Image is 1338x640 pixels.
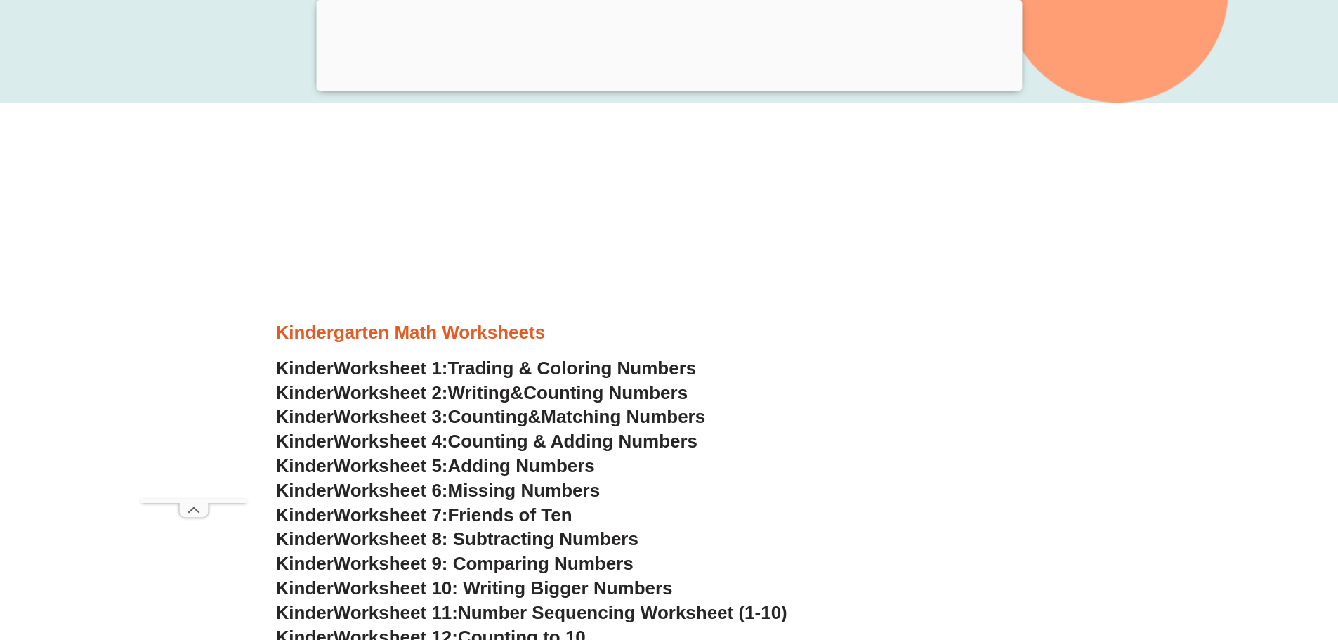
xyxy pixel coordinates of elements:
[334,504,448,525] span: Worksheet 7:
[276,480,334,501] span: Kinder
[334,602,458,623] span: Worksheet 11:
[448,504,572,525] span: Friends of Ten
[276,455,595,476] a: KinderWorksheet 5:Adding Numbers
[448,455,595,476] span: Adding Numbers
[276,382,688,403] a: KinderWorksheet 2:Writing&Counting Numbers
[276,480,601,501] a: KinderWorksheet 6:Missing Numbers
[276,431,698,452] a: KinderWorksheet 4:Counting & Adding Numbers
[276,358,334,379] span: Kinder
[276,577,673,599] a: KinderWorksheet 10: Writing Bigger Numbers
[334,358,448,379] span: Worksheet 1:
[448,382,511,403] span: Writing
[276,553,634,574] a: KinderWorksheet 9: Comparing Numbers
[334,528,638,549] span: Worksheet 8: Subtracting Numbers
[276,124,1063,320] iframe: Advertisement
[541,406,705,427] span: Matching Numbers
[276,504,572,525] a: KinderWorksheet 7:Friends of Ten
[334,577,673,599] span: Worksheet 10: Writing Bigger Numbers
[1104,481,1338,640] iframe: Chat Widget
[276,382,334,403] span: Kinder
[141,104,247,499] iframe: Advertisement
[276,504,334,525] span: Kinder
[334,480,448,501] span: Worksheet 6:
[276,406,706,427] a: KinderWorksheet 3:Counting&Matching Numbers
[334,406,448,427] span: Worksheet 3:
[448,406,528,427] span: Counting
[276,577,334,599] span: Kinder
[276,528,638,549] a: KinderWorksheet 8: Subtracting Numbers
[523,382,688,403] span: Counting Numbers
[334,455,448,476] span: Worksheet 5:
[276,431,334,452] span: Kinder
[276,455,334,476] span: Kinder
[448,431,698,452] span: Counting & Adding Numbers
[458,602,787,623] span: Number Sequencing Worksheet (1-10)
[276,358,697,379] a: KinderWorksheet 1:Trading & Coloring Numbers
[276,406,334,427] span: Kinder
[448,480,601,501] span: Missing Numbers
[334,553,634,574] span: Worksheet 9: Comparing Numbers
[276,321,1063,345] h3: Kindergarten Math Worksheets
[276,528,334,549] span: Kinder
[334,382,448,403] span: Worksheet 2:
[334,431,448,452] span: Worksheet 4:
[448,358,697,379] span: Trading & Coloring Numbers
[276,553,334,574] span: Kinder
[276,602,334,623] span: Kinder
